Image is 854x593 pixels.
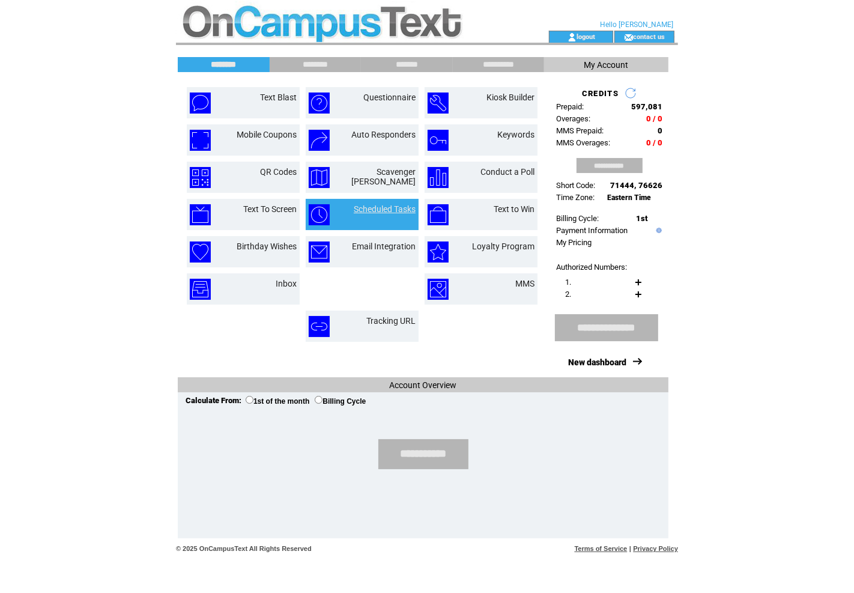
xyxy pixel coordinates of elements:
a: Terms of Service [575,545,628,552]
img: conduct-a-poll.png [428,167,449,188]
a: Keywords [497,130,535,139]
span: Short Code: [556,181,595,190]
img: kiosk-builder.png [428,93,449,114]
a: My Pricing [556,238,592,247]
span: © 2025 OnCampusText All Rights Reserved [176,545,312,552]
a: Loyalty Program [472,242,535,251]
a: Questionnaire [363,93,416,102]
span: 0 / 0 [646,114,662,123]
span: Time Zone: [556,193,595,202]
img: scavenger-hunt.png [309,167,330,188]
a: Scheduled Tasks [354,204,416,214]
img: inbox.png [190,279,211,300]
span: Eastern Time [607,193,651,202]
span: MMS Prepaid: [556,126,604,135]
a: MMS [515,279,535,288]
a: logout [577,32,595,40]
label: 1st of the month [246,397,309,406]
a: Scavenger [PERSON_NAME] [351,167,416,186]
a: Text To Screen [243,204,297,214]
span: Prepaid: [556,102,584,111]
img: scheduled-tasks.png [309,204,330,225]
a: Tracking URL [366,316,416,326]
span: Billing Cycle: [556,214,599,223]
img: email-integration.png [309,242,330,263]
img: text-to-win.png [428,204,449,225]
img: help.gif [653,228,662,233]
span: 0 [658,126,662,135]
img: birthday-wishes.png [190,242,211,263]
img: loyalty-program.png [428,242,449,263]
img: text-to-screen.png [190,204,211,225]
a: Email Integration [352,242,416,251]
span: Calculate From: [186,396,241,405]
img: qr-codes.png [190,167,211,188]
a: QR Codes [260,167,297,177]
img: text-blast.png [190,93,211,114]
span: My Account [584,60,629,70]
label: Billing Cycle [315,397,366,406]
img: auto-responders.png [309,130,330,151]
a: Text Blast [260,93,297,102]
span: 71444, 76626 [610,181,662,190]
span: 1. [565,278,571,287]
a: Auto Responders [351,130,416,139]
img: tracking-url.png [309,316,330,337]
a: Mobile Coupons [237,130,297,139]
span: 597,081 [631,102,662,111]
a: Privacy Policy [633,545,678,552]
input: Billing Cycle [315,396,323,404]
a: contact us [633,32,665,40]
span: 0 / 0 [646,138,662,147]
span: Hello [PERSON_NAME] [600,20,673,29]
a: Text to Win [494,204,535,214]
input: 1st of the month [246,396,253,404]
a: Inbox [276,279,297,288]
a: Birthday Wishes [237,242,297,251]
a: New dashboard [568,357,626,367]
span: 1st [636,214,647,223]
a: Kiosk Builder [486,93,535,102]
img: mms.png [428,279,449,300]
span: CREDITS [582,89,619,98]
img: questionnaire.png [309,93,330,114]
span: Account Overview [390,380,457,390]
span: Authorized Numbers: [556,263,627,272]
img: mobile-coupons.png [190,130,211,151]
img: keywords.png [428,130,449,151]
span: | [629,545,631,552]
a: Payment Information [556,226,628,235]
img: contact_us_icon.gif [624,32,633,42]
img: account_icon.gif [568,32,577,42]
span: MMS Overages: [556,138,610,147]
a: Conduct a Poll [480,167,535,177]
span: Overages: [556,114,590,123]
span: 2. [565,290,571,299]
